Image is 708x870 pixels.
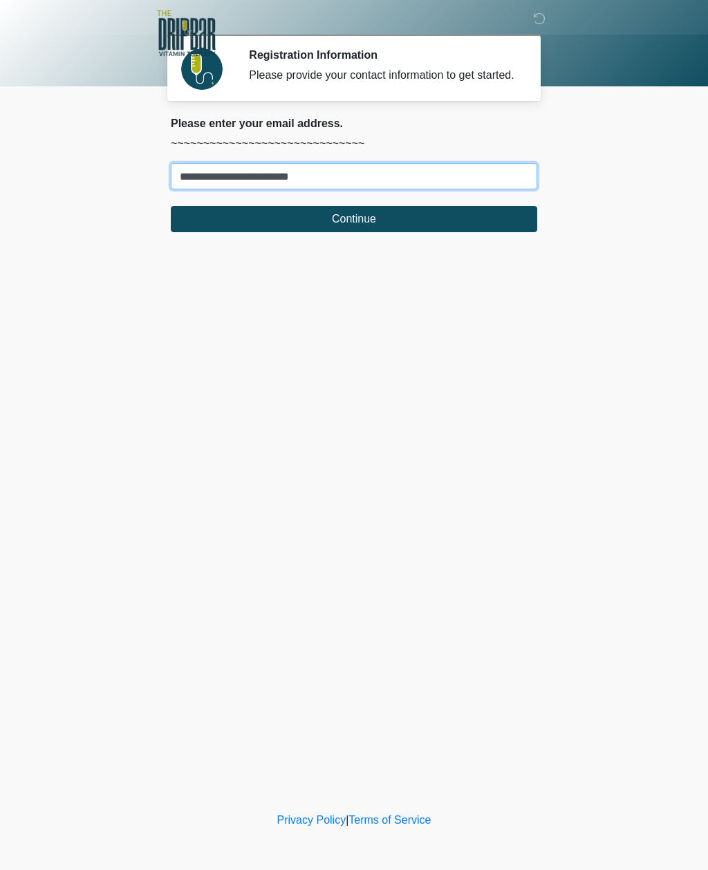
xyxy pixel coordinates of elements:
a: Privacy Policy [277,814,346,826]
h2: Please enter your email address. [171,117,537,130]
a: | [346,814,348,826]
button: Continue [171,206,537,232]
img: The DRIPBaR - Alamo Ranch SATX Logo [157,10,216,56]
img: Agent Avatar [181,48,223,90]
p: ~~~~~~~~~~~~~~~~~~~~~~~~~~~~~~ [171,135,537,152]
div: Please provide your contact information to get started. [249,67,516,84]
a: Terms of Service [348,814,431,826]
